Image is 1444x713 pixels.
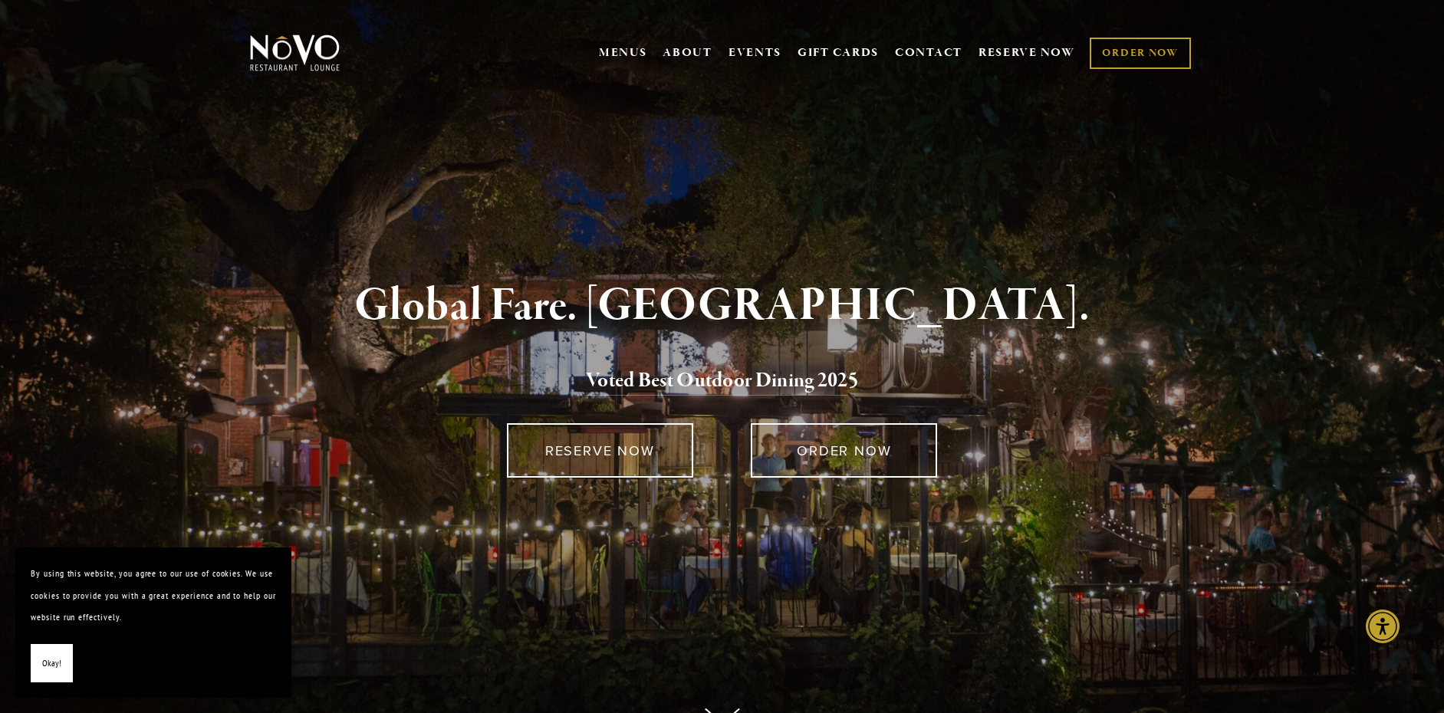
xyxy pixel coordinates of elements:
p: By using this website, you agree to our use of cookies. We use cookies to provide you with a grea... [31,563,276,629]
span: Okay! [42,652,61,675]
button: Okay! [31,644,73,683]
a: EVENTS [729,45,781,61]
a: ORDER NOW [1090,38,1190,69]
a: CONTACT [895,38,962,67]
div: Accessibility Menu [1366,609,1400,643]
img: Novo Restaurant &amp; Lounge [247,34,343,72]
h2: 5 [275,365,1169,397]
strong: Global Fare. [GEOGRAPHIC_DATA]. [354,277,1090,335]
a: Voted Best Outdoor Dining 202 [586,367,848,396]
a: MENUS [599,45,647,61]
section: Cookie banner [15,547,291,698]
a: ORDER NOW [751,423,937,478]
a: RESERVE NOW [507,423,693,478]
a: GIFT CARDS [798,38,879,67]
a: ABOUT [663,45,712,61]
a: RESERVE NOW [979,38,1075,67]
